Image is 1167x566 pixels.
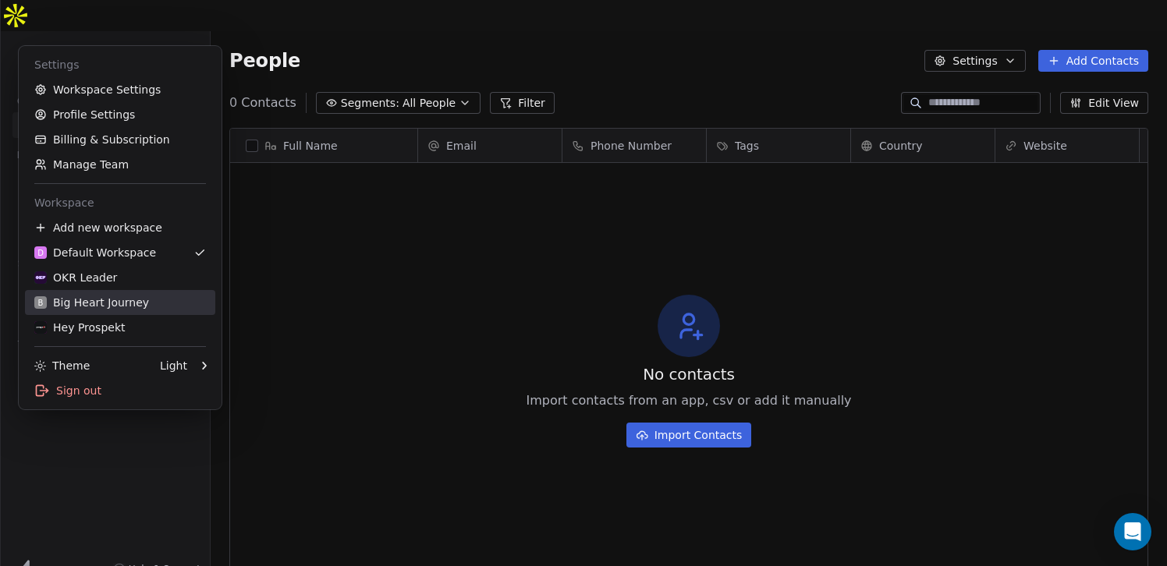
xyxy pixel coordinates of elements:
[38,297,44,309] span: B
[25,152,215,177] a: Manage Team
[25,378,215,403] div: Sign out
[34,271,47,284] img: Untitled%20design%20(5).png
[34,245,156,260] div: Default Workspace
[34,321,47,334] img: Screenshot%202025-06-09%20at%203.12.09%C3%A2%C2%80%C2%AFPM.png
[25,77,215,102] a: Workspace Settings
[25,127,215,152] a: Billing & Subscription
[37,247,44,259] span: D
[25,102,215,127] a: Profile Settings
[25,190,215,215] div: Workspace
[34,270,117,285] div: OKR Leader
[25,215,215,240] div: Add new workspace
[25,52,215,77] div: Settings
[34,320,125,335] div: Hey Prospekt
[34,358,90,373] div: Theme
[34,295,149,310] div: Big Heart Journey
[160,358,187,373] div: Light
